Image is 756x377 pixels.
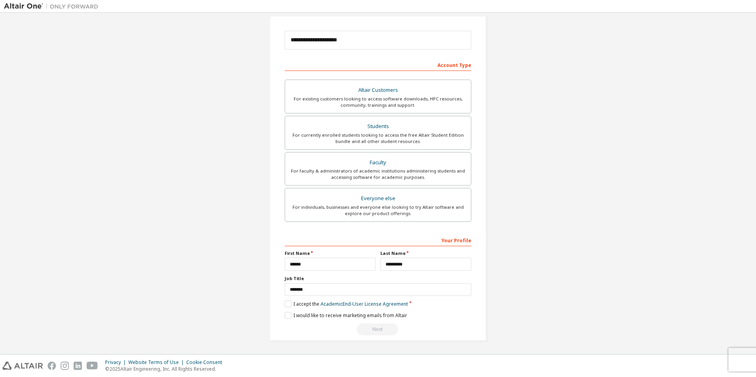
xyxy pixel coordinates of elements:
[48,362,56,370] img: facebook.svg
[380,250,471,256] label: Last Name
[321,301,408,307] a: Academic End-User License Agreement
[285,301,408,307] label: I accept the
[4,2,102,10] img: Altair One
[290,132,466,145] div: For currently enrolled students looking to access the free Altair Student Edition bundle and all ...
[285,58,471,71] div: Account Type
[105,366,227,372] p: © 2025 Altair Engineering, Inc. All Rights Reserved.
[290,157,466,168] div: Faculty
[61,362,69,370] img: instagram.svg
[290,85,466,96] div: Altair Customers
[290,168,466,180] div: For faculty & administrators of academic institutions administering students and accessing softwa...
[285,323,471,335] div: Read and acccept EULA to continue
[2,362,43,370] img: altair_logo.svg
[285,250,376,256] label: First Name
[128,359,186,366] div: Website Terms of Use
[105,359,128,366] div: Privacy
[285,275,471,282] label: Job Title
[290,204,466,217] div: For individuals, businesses and everyone else looking to try Altair software and explore our prod...
[285,234,471,246] div: Your Profile
[285,312,407,319] label: I would like to receive marketing emails from Altair
[186,359,227,366] div: Cookie Consent
[290,121,466,132] div: Students
[74,362,82,370] img: linkedin.svg
[290,96,466,108] div: For existing customers looking to access software downloads, HPC resources, community, trainings ...
[290,193,466,204] div: Everyone else
[87,362,98,370] img: youtube.svg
